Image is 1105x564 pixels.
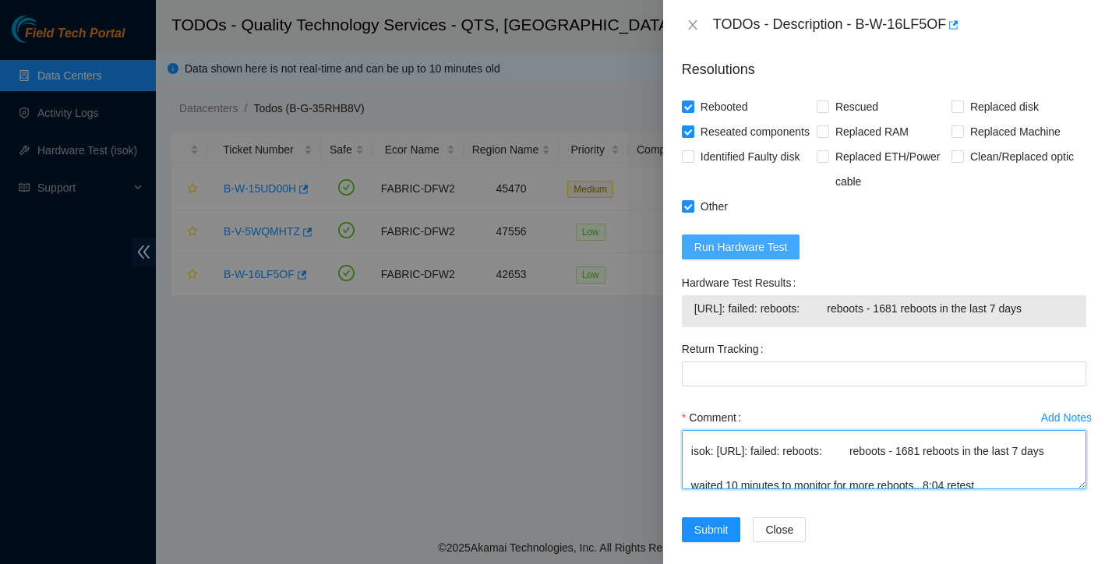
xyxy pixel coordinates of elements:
label: Comment [682,405,747,430]
button: Submit [682,517,741,542]
textarea: Comment [682,430,1086,489]
button: Close [682,18,704,33]
span: Close [765,521,793,538]
span: Replaced Machine [964,119,1067,144]
span: Other [694,194,734,219]
button: Run Hardware Test [682,234,800,259]
span: Rescued [829,94,884,119]
span: Replaced disk [964,94,1045,119]
span: Replaced ETH/Power cable [829,144,951,194]
span: Clean/Replaced optic [964,144,1080,169]
span: close [687,19,699,31]
span: [URL]: failed: reboots: reboots - 1681 reboots in the last 7 days [694,300,1074,317]
div: TODOs - Description - B-W-16LF5OF [713,12,1086,37]
span: Submit [694,521,729,538]
span: Replaced RAM [829,119,915,144]
span: Run Hardware Test [694,238,788,256]
span: Rebooted [694,94,754,119]
p: Resolutions [682,47,1086,80]
div: Add Notes [1041,412,1092,423]
span: Reseated components [694,119,816,144]
button: Close [753,517,806,542]
span: Identified Faulty disk [694,144,807,169]
button: Add Notes [1040,405,1093,430]
input: Return Tracking [682,361,1086,386]
label: Hardware Test Results [682,270,802,295]
label: Return Tracking [682,337,770,361]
